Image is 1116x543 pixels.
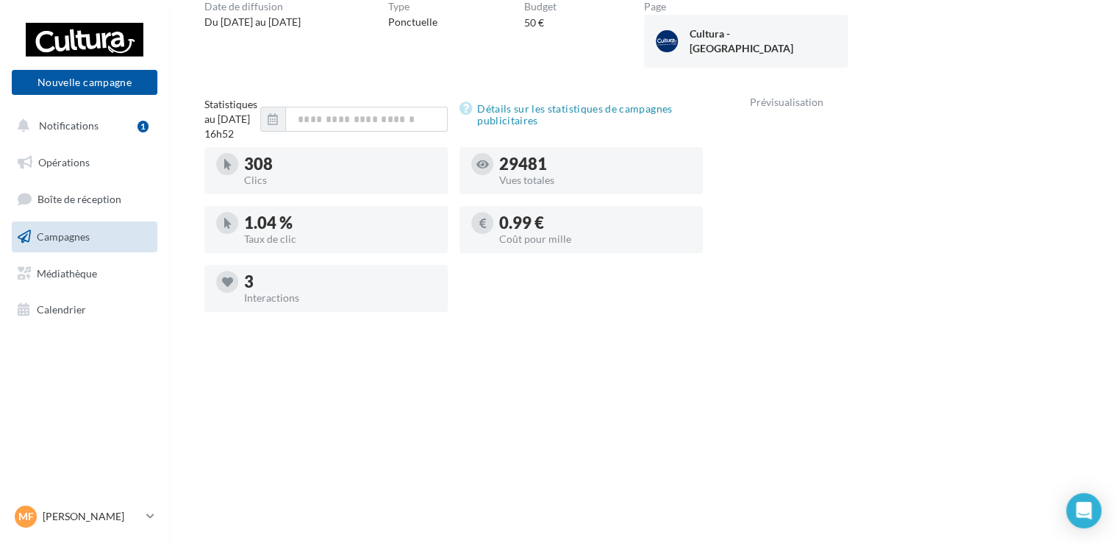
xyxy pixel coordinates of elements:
span: MF [18,509,34,524]
span: Boîte de réception [37,193,121,205]
span: Notifications [39,119,99,132]
div: 1.04 % [244,215,436,231]
div: Taux de clic [244,234,436,244]
a: Campagnes [9,221,160,252]
div: 0.99 € [499,215,691,231]
div: 1 [137,121,149,132]
div: Statistiques au [DATE] 16h52 [204,97,260,141]
div: 308 [244,156,436,172]
div: Cultura - [GEOGRAPHIC_DATA] [690,26,804,56]
div: Prévisualisation [750,97,1081,107]
span: Opérations [38,156,90,168]
p: [PERSON_NAME] [43,509,140,524]
a: Boîte de réception [9,183,160,215]
button: Notifications 1 [9,110,154,141]
div: Clics [244,175,436,185]
a: MF [PERSON_NAME] [12,503,157,530]
div: 50 € [524,15,544,30]
a: Calendrier [9,294,160,325]
div: Interactions [244,293,436,303]
div: Ponctuelle [388,15,437,29]
button: Nouvelle campagne [12,70,157,95]
div: Budget [524,1,557,12]
div: Coût pour mille [499,234,691,244]
div: Open Intercom Messenger [1066,493,1101,528]
a: Opérations [9,147,160,178]
div: 29481 [499,156,691,172]
span: Médiathèque [37,266,97,279]
div: 3 [244,274,436,290]
a: Cultura - [GEOGRAPHIC_DATA] [656,26,836,56]
div: Date de diffusion [204,1,301,12]
div: Page [644,1,848,12]
div: Du [DATE] au [DATE] [204,15,301,29]
div: Type [388,1,437,12]
a: Médiathèque [9,258,160,289]
span: Calendrier [37,303,86,316]
div: Vues totales [499,175,691,185]
span: Campagnes [37,230,90,243]
a: Détails sur les statistiques de campagnes publicitaires [459,100,703,129]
